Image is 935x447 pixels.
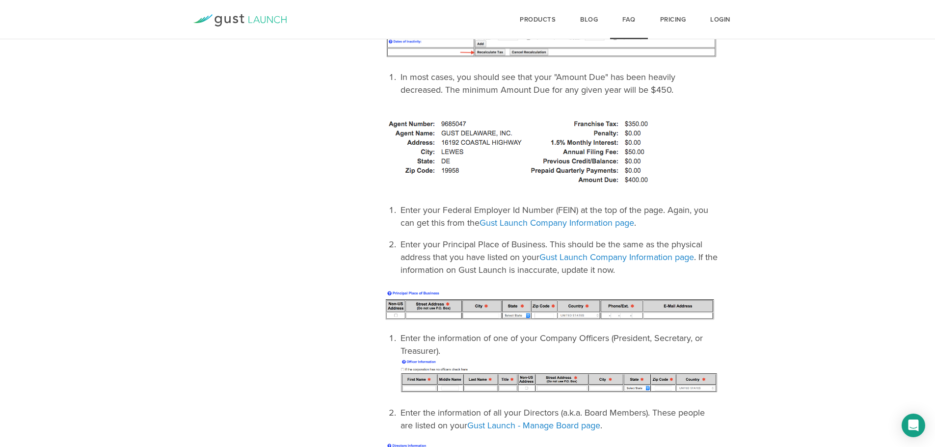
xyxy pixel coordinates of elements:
[384,285,719,323] img: how-do-i-pay-my-delaware-franchise-taxes-img5-08bb14c40a2d783f9b7237be37a681f52679446918a67d38cc9...
[399,71,719,96] li: In most cases, you should see that your "Amount Due" has been heavily decreased. The minimum Amou...
[539,252,694,263] a: Gust Launch Company Information page
[401,406,719,432] p: Enter the information of all your Directors (a.k.a. Board Members). These people are listed on yo...
[401,357,719,398] img: how-do-i-pay-my-delaware-franchise-taxes-img6-7a56e5cf13f0c73ba243973d75574320c842a5e2ae07315ef78...
[401,238,719,276] p: Enter your Principal Place of Business. This should be the same as the physical address that you ...
[902,414,925,437] div: Open Intercom Messenger
[401,332,719,398] p: Enter the information of one of your Company Officers (President, Secretary, or Treasurer).
[480,217,634,228] a: Gust Launch Company Information page
[401,204,719,229] p: Enter your Federal Employer Id Number (FEIN) at the top of the page. Again, you can get this from...
[384,105,665,195] img: how-do-i-pay-my-delaware-franchise-taxes-img4-211f8a0a4c99a6b093517a270ed5830f17e909d444908f1209b...
[467,420,600,431] a: Gust Launch - Manage Board page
